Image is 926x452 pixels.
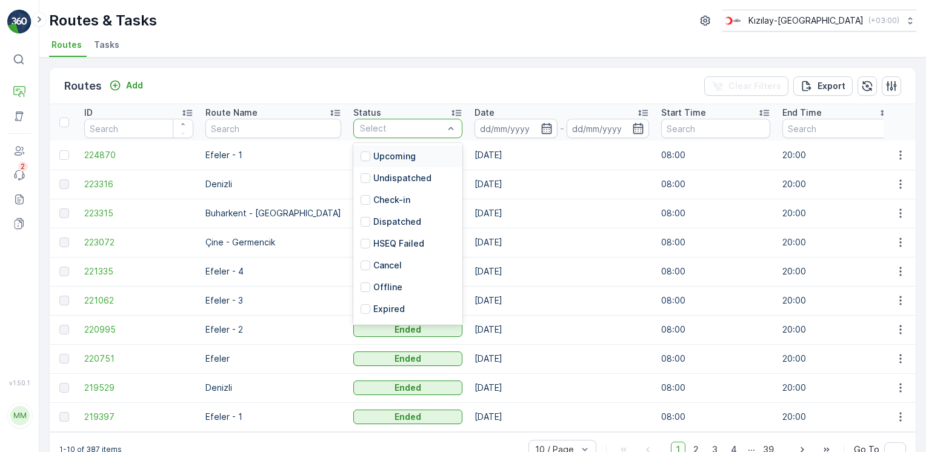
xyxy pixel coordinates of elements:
[64,78,102,95] p: Routes
[468,141,655,170] td: [DATE]
[661,382,770,394] p: 08:00
[782,294,891,307] p: 20:00
[59,179,69,189] div: Toggle Row Selected
[782,411,891,423] p: 20:00
[373,150,416,162] p: Upcoming
[59,296,69,305] div: Toggle Row Selected
[360,122,444,135] p: Select
[353,410,462,424] button: Ended
[10,406,30,425] div: MM
[468,286,655,315] td: [DATE]
[661,107,706,119] p: Start Time
[373,194,410,206] p: Check-in
[59,150,69,160] div: Toggle Row Selected
[205,324,341,336] p: Efeler - 2
[353,322,462,337] button: Ended
[661,236,770,248] p: 08:00
[373,216,421,228] p: Dispatched
[205,294,341,307] p: Efeler - 3
[782,178,891,190] p: 20:00
[782,382,891,394] p: 20:00
[373,281,402,293] p: Offline
[52,39,82,51] span: Routes
[84,265,193,278] a: 221335
[205,382,341,394] p: Denizli
[205,411,341,423] p: Efeler - 1
[782,119,891,138] input: Search
[84,294,193,307] a: 221062
[84,149,193,161] a: 224870
[7,10,32,34] img: logo
[7,163,32,187] a: 2
[84,107,93,119] p: ID
[84,411,193,423] a: 219397
[468,315,655,344] td: [DATE]
[748,15,864,27] p: Kızılay-[GEOGRAPHIC_DATA]
[782,207,891,219] p: 20:00
[661,207,770,219] p: 08:00
[7,379,32,387] span: v 1.50.1
[205,236,341,248] p: Çine - Germencik
[59,325,69,334] div: Toggle Row Selected
[84,353,193,365] a: 220751
[84,324,193,336] a: 220995
[104,78,148,93] button: Add
[373,259,402,271] p: Cancel
[94,39,119,51] span: Tasks
[84,207,193,219] a: 223315
[395,411,421,423] p: Ended
[661,353,770,365] p: 08:00
[782,265,891,278] p: 20:00
[475,119,558,138] input: dd/mm/yyyy
[793,76,853,96] button: Export
[21,162,25,171] p: 2
[704,76,788,96] button: Clear Filters
[353,381,462,395] button: Ended
[353,351,462,366] button: Ended
[468,257,655,286] td: [DATE]
[205,353,341,365] p: Efeler
[782,107,822,119] p: End Time
[722,14,744,27] img: k%C4%B1z%C4%B1lay_D5CCths.png
[468,373,655,402] td: [DATE]
[395,382,421,394] p: Ended
[59,383,69,393] div: Toggle Row Selected
[468,170,655,199] td: [DATE]
[126,79,143,91] p: Add
[782,353,891,365] p: 20:00
[59,208,69,218] div: Toggle Row Selected
[567,119,650,138] input: dd/mm/yyyy
[868,16,899,25] p: ( +03:00 )
[205,265,341,278] p: Efeler - 4
[84,236,193,248] span: 223072
[560,121,564,136] p: -
[782,149,891,161] p: 20:00
[59,267,69,276] div: Toggle Row Selected
[373,172,431,184] p: Undispatched
[205,149,341,161] p: Efeler - 1
[205,207,341,219] p: Buharkent - [GEOGRAPHIC_DATA]
[59,412,69,422] div: Toggle Row Selected
[205,178,341,190] p: Denizli
[475,107,495,119] p: Date
[84,178,193,190] a: 223316
[468,228,655,257] td: [DATE]
[84,382,193,394] a: 219529
[468,402,655,431] td: [DATE]
[661,149,770,161] p: 08:00
[205,107,258,119] p: Route Name
[395,324,421,336] p: Ended
[661,324,770,336] p: 08:00
[818,80,845,92] p: Export
[782,324,891,336] p: 20:00
[59,354,69,364] div: Toggle Row Selected
[722,10,916,32] button: Kızılay-[GEOGRAPHIC_DATA](+03:00)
